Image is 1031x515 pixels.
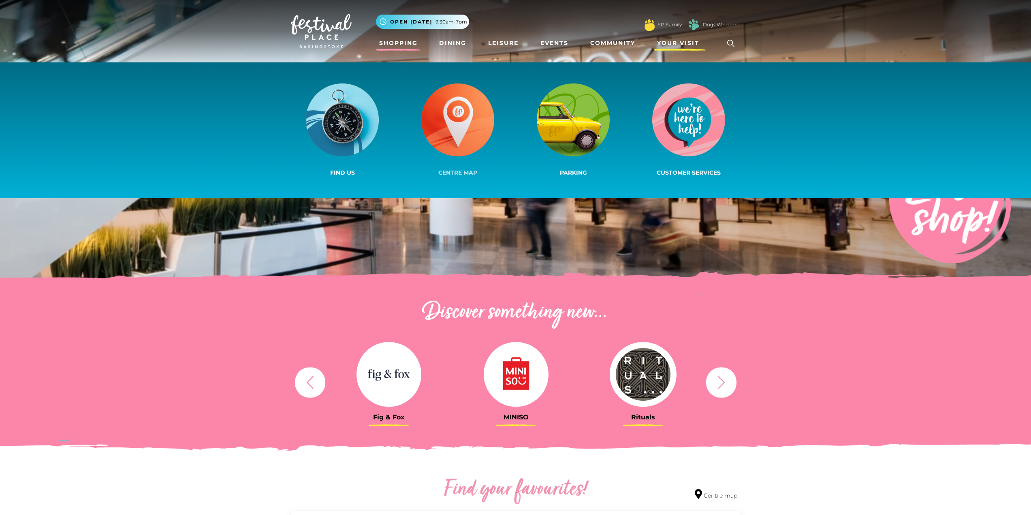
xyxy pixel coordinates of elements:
a: Dogs Welcome! [703,21,741,28]
h2: Discover something new... [291,300,741,326]
h2: Find your favourites! [368,477,664,503]
span: Open [DATE] [390,18,432,26]
a: Events [537,36,572,51]
button: Open [DATE] 9.30am-7pm [376,15,469,29]
a: Leisure [485,36,522,51]
a: Fig & Fox [331,342,446,421]
a: Find us [285,82,400,179]
h3: MINISO [459,413,574,421]
a: MINISO [459,342,574,421]
h3: Fig & Fox [331,413,446,421]
a: Shopping [376,36,421,51]
a: Customer Services [631,82,747,179]
span: Find us [330,169,355,176]
a: Community [587,36,638,51]
span: 9.30am-7pm [435,18,467,26]
a: Centre Map [400,82,516,179]
span: Parking [560,169,587,176]
h3: Rituals [586,413,701,421]
a: FP Family [657,21,682,28]
a: Centre map [695,489,737,500]
a: Your Visit [654,36,707,51]
span: Centre Map [438,169,477,176]
img: Festival Place Logo [291,14,352,48]
a: Parking [516,82,631,179]
a: Rituals [586,342,701,421]
a: Dining [436,36,470,51]
span: Your Visit [657,39,699,47]
span: Customer Services [657,169,721,176]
